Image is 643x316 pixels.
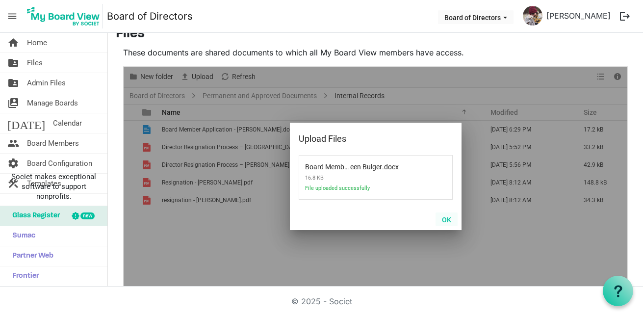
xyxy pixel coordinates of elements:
[24,4,107,28] a: My Board View Logo
[7,33,19,53] span: home
[7,206,60,226] span: Glass Register
[27,73,66,93] span: Admin Files
[116,26,635,43] h3: Files
[305,157,383,171] span: Board Member Application - Kathleen Bulger.docx
[305,185,408,197] span: File uploaded successfully
[123,47,628,58] p: These documents are shared documents to which all My Board View members have access.
[7,154,19,173] span: settings
[7,53,19,73] span: folder_shared
[305,171,408,185] span: 16.8 KB
[107,6,193,26] a: Board of Directors
[542,6,615,26] a: [PERSON_NAME]
[24,4,103,28] img: My Board View Logo
[299,132,422,146] div: Upload Files
[438,10,514,24] button: Board of Directors dropdownbutton
[615,6,635,26] button: logout
[53,113,82,133] span: Calendar
[80,212,95,219] div: new
[7,226,35,246] span: Sumac
[27,133,79,153] span: Board Members
[7,93,19,113] span: switch_account
[7,73,19,93] span: folder_shared
[27,93,78,113] span: Manage Boards
[4,172,103,201] span: Societ makes exceptional software to support nonprofits.
[27,33,47,53] span: Home
[27,53,43,73] span: Files
[291,296,352,306] a: © 2025 - Societ
[7,113,45,133] span: [DATE]
[27,154,92,173] span: Board Configuration
[7,266,39,286] span: Frontier
[523,6,542,26] img: a6ah0srXjuZ-12Q8q2R8a_YFlpLfa_R6DrblpP7LWhseZaehaIZtCsKbqyqjCVmcIyzz-CnSwFS6VEpFR7BkWg_thumb.png
[3,7,22,26] span: menu
[436,212,458,226] button: OK
[7,246,53,266] span: Partner Web
[7,133,19,153] span: people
